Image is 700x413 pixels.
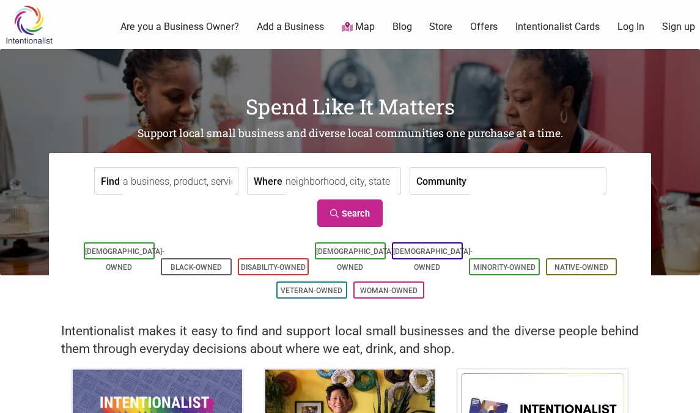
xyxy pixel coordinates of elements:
[554,263,608,272] a: Native-Owned
[241,263,306,272] a: Disability-Owned
[101,168,120,194] label: Find
[316,247,396,272] a: [DEMOGRAPHIC_DATA]-Owned
[281,286,342,295] a: Veteran-Owned
[317,199,383,227] a: Search
[416,168,466,194] label: Community
[342,20,375,34] a: Map
[473,263,536,272] a: Minority-Owned
[617,20,644,34] a: Log In
[515,20,600,34] a: Intentionalist Cards
[393,247,473,272] a: [DEMOGRAPHIC_DATA]-Owned
[123,168,235,195] input: a business, product, service
[429,20,452,34] a: Store
[286,168,397,195] input: neighborhood, city, state
[257,20,324,34] a: Add a Business
[392,20,412,34] a: Blog
[662,20,695,34] a: Sign up
[470,20,498,34] a: Offers
[254,168,282,194] label: Where
[120,20,239,34] a: Are you a Business Owner?
[85,247,164,272] a: [DEMOGRAPHIC_DATA]-Owned
[171,263,222,272] a: Black-Owned
[360,286,418,295] a: Woman-Owned
[61,322,639,358] h2: Intentionalist makes it easy to find and support local small businesses and the diverse people be...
